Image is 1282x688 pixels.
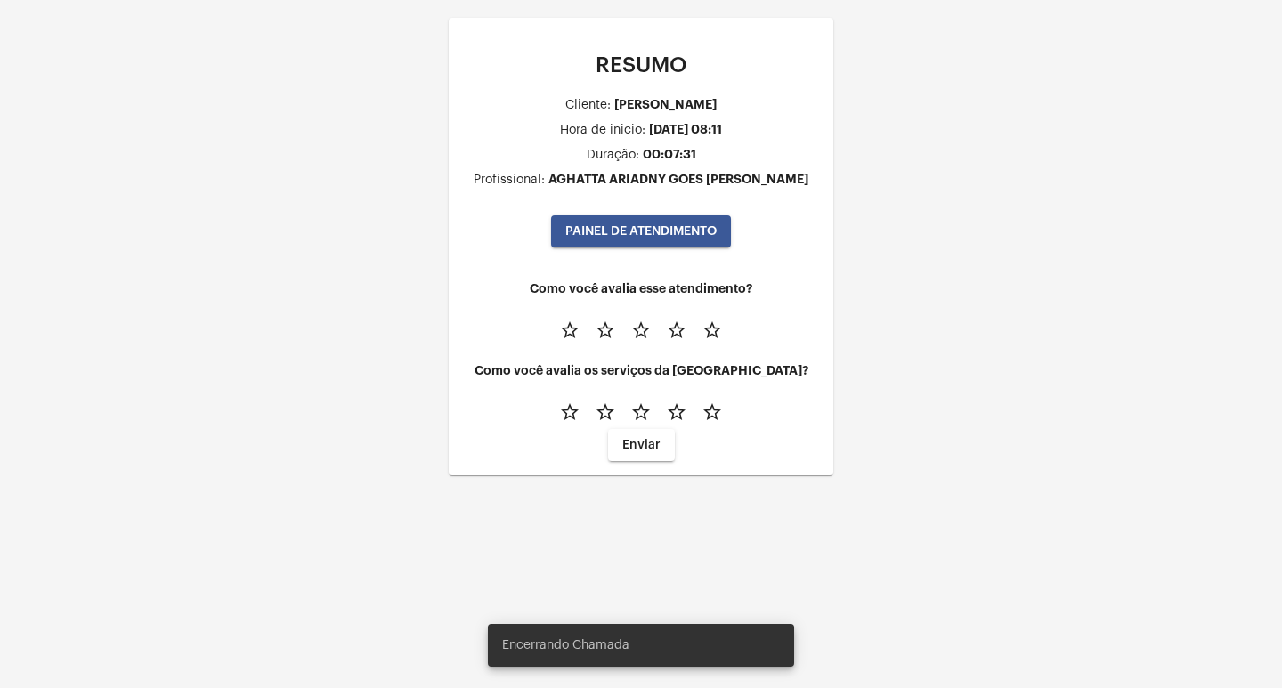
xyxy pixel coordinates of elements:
div: [DATE] 08:11 [649,123,722,136]
button: Enviar [608,429,675,461]
mat-icon: star_border [630,401,652,423]
div: Cliente: [565,99,611,112]
div: Hora de inicio: [560,124,645,137]
mat-icon: star_border [559,401,580,423]
h4: Como você avalia os serviços da [GEOGRAPHIC_DATA]? [463,364,819,377]
span: Encerrando Chamada [502,636,629,654]
mat-icon: star_border [595,401,616,423]
mat-icon: star_border [630,320,652,341]
mat-icon: star_border [666,401,687,423]
div: [PERSON_NAME] [614,98,717,111]
span: Enviar [622,439,661,451]
p: RESUMO [463,53,819,77]
div: 00:07:31 [643,148,696,161]
div: Duração: [587,149,639,162]
button: PAINEL DE ATENDIMENTO [551,215,731,247]
mat-icon: star_border [666,320,687,341]
mat-icon: star_border [595,320,616,341]
mat-icon: star_border [702,320,723,341]
mat-icon: star_border [559,320,580,341]
div: AGHATTA ARIADNY GOES [PERSON_NAME] [548,173,808,186]
span: PAINEL DE ATENDIMENTO [565,225,717,238]
div: Profissional: [474,174,545,187]
h4: Como você avalia esse atendimento? [463,282,819,295]
mat-icon: star_border [702,401,723,423]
